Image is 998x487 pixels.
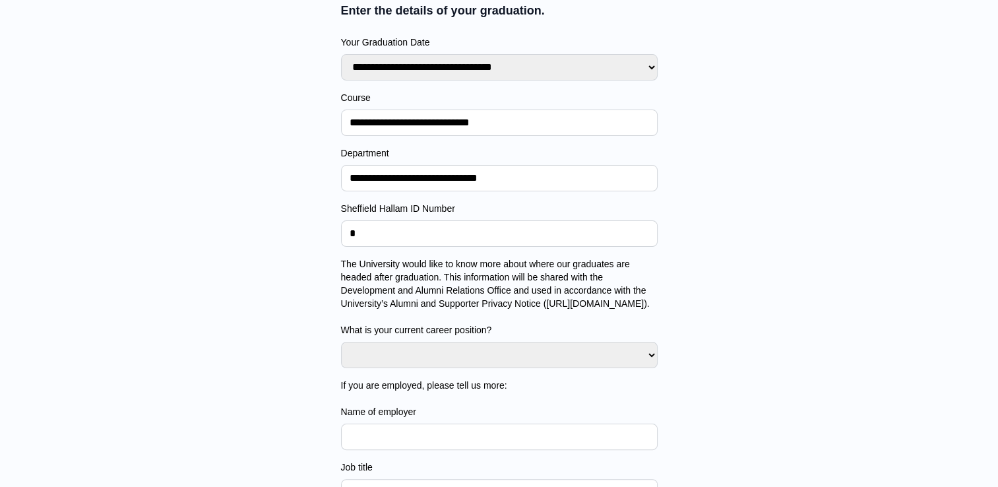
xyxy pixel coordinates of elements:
label: Department [341,146,658,160]
label: If you are employed, please tell us more: Name of employer [341,379,658,418]
label: Job title [341,461,658,474]
label: Your Graduation Date [341,36,658,49]
label: Course [341,91,658,104]
label: The University would like to know more about where our graduates are headed after graduation. Thi... [341,257,658,337]
label: Sheffield Hallam ID Number [341,202,658,215]
p: Enter the details of your graduation. [341,1,658,20]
